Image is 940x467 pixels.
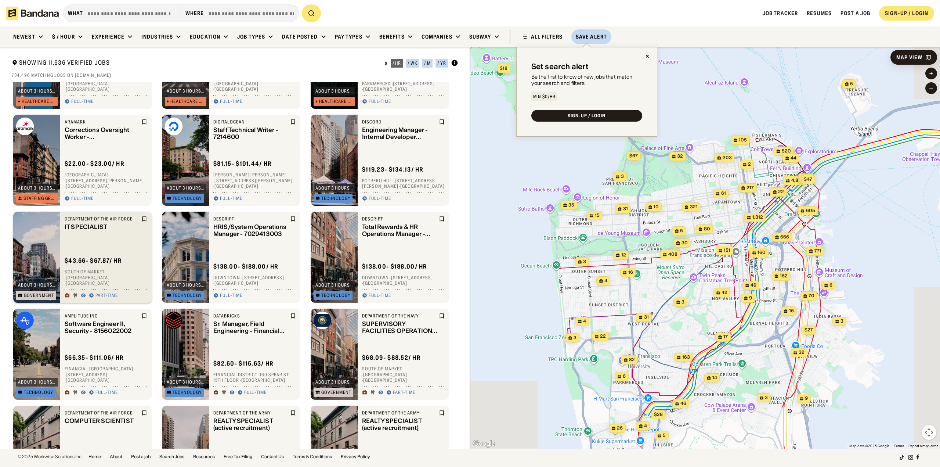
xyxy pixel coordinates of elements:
[362,223,437,237] div: Total Rewards & HR Operations Manager - 7029475003
[623,206,628,212] span: 31
[321,293,351,298] div: Technology
[18,89,56,93] div: about 3 hours ago
[369,293,391,299] div: Full-time
[885,10,928,17] div: SIGN-UP / LOGIN
[213,263,279,270] div: $ 138.00 - $188.00 / hr
[92,33,124,40] div: Experience
[739,137,747,143] span: 105
[220,196,242,202] div: Full-time
[362,417,437,431] div: REALTY SPECIALIST (active recruitment)
[751,282,756,288] span: 49
[723,155,732,161] span: 203
[799,349,805,356] span: 32
[805,395,808,402] span: 9
[789,308,794,314] span: 16
[644,423,647,429] span: 4
[65,417,140,424] div: COMPUTER SCIENTIST
[315,380,353,384] div: about 3 hours ago
[110,455,122,459] a: About
[24,293,54,298] div: Government
[65,75,147,93] div: South of Market · [GEOGRAPHIC_DATA] · [GEOGRAPHIC_DATA]
[6,7,59,20] img: Bandana logotype
[362,275,445,286] div: Downtown · [STREET_ADDRESS] · [GEOGRAPHIC_DATA]
[12,72,458,78] div: 734,496 matching jobs on [DOMAIN_NAME]
[321,390,351,395] div: Government
[237,33,265,40] div: Job Types
[621,252,626,258] span: 12
[159,455,184,459] a: Search Jobs
[213,160,272,168] div: $ 81.15 - $101.44 / hr
[213,372,296,383] div: Financial District · 160 Spear St 15th floor · [GEOGRAPHIC_DATA]
[18,186,56,190] div: about 3 hours ago
[809,293,814,299] span: 70
[213,216,289,222] div: Descript
[724,247,730,254] span: 151
[16,118,34,135] img: Aramark logo
[393,390,415,396] div: Part-time
[791,155,796,161] span: 44
[908,444,938,448] a: Report a map error
[840,10,870,17] a: Post a job
[319,99,353,104] div: Healthcare & Mental Health
[896,55,922,60] div: Map View
[65,216,140,222] div: Department of the Air Force
[22,99,56,104] div: Healthcare & Mental Health
[213,410,289,416] div: Department of the Army
[814,248,821,254] span: 771
[500,65,507,71] span: $18
[362,313,437,319] div: Department of the Navy
[437,61,446,65] div: / yr
[829,282,832,288] span: 6
[576,33,607,40] div: Save Alert
[531,34,563,39] div: ALL FILTERS
[791,177,803,184] span: 4,874
[213,313,289,319] div: Databricks
[193,455,215,459] a: Resources
[681,299,684,305] span: 3
[690,204,698,210] span: 321
[18,283,56,287] div: about 3 hours ago
[362,263,427,270] div: $ 138.00 - $188.00 / hr
[213,75,296,93] div: South of Market · [GEOGRAPHIC_DATA] · [GEOGRAPHIC_DATA]
[213,320,289,334] div: Sr. Manager, Field Engineering - Financial Services (Hunter) - 8089667002
[12,82,458,449] div: grid
[213,275,296,286] div: Downtown · [STREET_ADDRESS] · [GEOGRAPHIC_DATA]
[68,10,83,17] div: what
[778,189,784,195] span: 22
[654,204,659,210] span: 10
[167,380,205,384] div: about 3 hours ago
[780,234,789,240] span: 666
[13,33,35,40] div: Newest
[807,10,832,17] span: Resumes
[805,327,813,333] span: $27
[12,59,379,68] div: Showing 11,636 Verified Jobs
[531,74,642,86] div: Be the first to know of new jobs that match your search and filters:
[393,61,401,65] div: / hr
[165,118,182,135] img: DigitalOcean logo
[680,228,683,234] span: 5
[213,360,274,367] div: $ 82.60 - $115.63 / hr
[190,33,220,40] div: Education
[315,186,353,190] div: about 3 hours ago
[170,99,205,104] div: Healthcare & Mental Health
[533,94,556,99] div: Min $0/hr
[595,212,600,219] span: 15
[362,81,445,92] div: Parkmerced · [STREET_ADDRESS] · [GEOGRAPHIC_DATA]
[18,455,83,459] div: © 2025 Workwise Solutions Inc.
[629,153,638,158] span: $67
[849,444,889,448] span: Map data ©2025 Google
[18,380,56,384] div: about 3 hours ago
[840,318,843,324] span: 3
[141,33,173,40] div: Industries
[65,366,147,384] div: Financial [GEOGRAPHIC_DATA] · [STREET_ADDRESS] · [GEOGRAPHIC_DATA]
[131,455,151,459] a: Post a job
[65,320,140,334] div: Software Engineer II, Security - 8156022002
[65,354,124,362] div: $ 66.35 - $111.06 / hr
[167,283,205,287] div: about 3 hours ago
[600,333,606,340] span: 22
[894,444,904,448] a: Terms (opens in new tab)
[369,196,391,202] div: Full-time
[721,190,726,197] span: 61
[654,412,663,417] span: $28
[213,126,289,140] div: Staff Technical Writer - 7214600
